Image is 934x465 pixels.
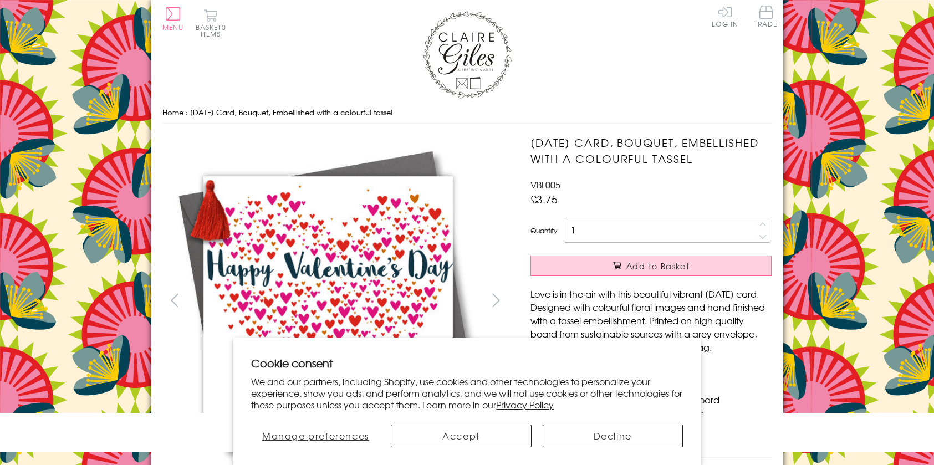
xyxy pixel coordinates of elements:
[196,9,226,37] button: Basket0 items
[162,22,184,32] span: Menu
[530,287,772,354] p: Love is in the air with this beautiful vibrant [DATE] card. Designed with colourful floral images...
[186,107,188,117] span: ›
[543,425,683,447] button: Decline
[626,260,690,272] span: Add to Basket
[162,101,772,124] nav: breadcrumbs
[251,425,380,447] button: Manage preferences
[201,22,226,39] span: 0 items
[391,425,531,447] button: Accept
[162,7,184,30] button: Menu
[530,178,560,191] span: VBL005
[530,256,772,276] button: Add to Basket
[530,135,772,167] h1: [DATE] Card, Bouquet, Embellished with a colourful tassel
[262,429,369,442] span: Manage preferences
[754,6,778,27] span: Trade
[530,191,558,207] span: £3.75
[251,355,683,371] h2: Cookie consent
[251,376,683,410] p: We and our partners, including Shopify, use cookies and other technologies to personalize your ex...
[162,288,187,313] button: prev
[754,6,778,29] a: Trade
[530,226,557,236] label: Quantity
[496,398,554,411] a: Privacy Policy
[423,11,512,99] img: Claire Giles Greetings Cards
[483,288,508,313] button: next
[162,107,183,117] a: Home
[190,107,392,117] span: [DATE] Card, Bouquet, Embellished with a colourful tassel
[712,6,738,27] a: Log In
